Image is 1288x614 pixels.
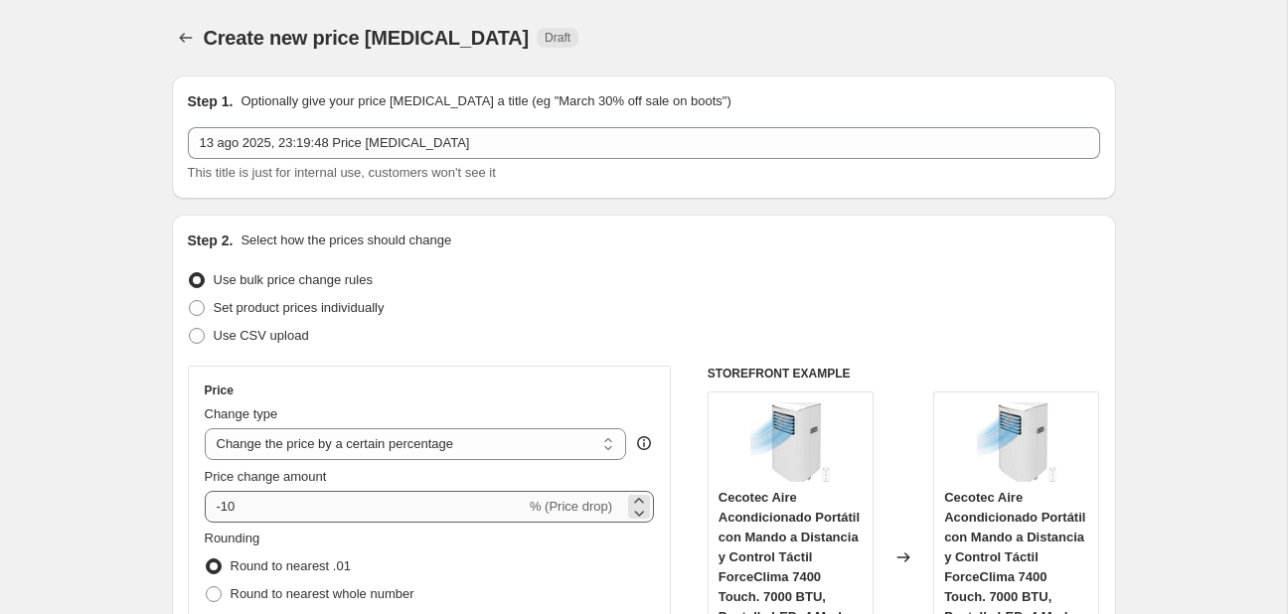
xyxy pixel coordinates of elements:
[214,328,309,343] span: Use CSV upload
[188,230,234,250] h2: Step 2.
[172,24,200,52] button: Price change jobs
[241,91,730,111] p: Optionally give your price [MEDICAL_DATA] a title (eg "March 30% off sale on boots")
[204,27,530,49] span: Create new price [MEDICAL_DATA]
[205,469,327,484] span: Price change amount
[188,165,496,180] span: This title is just for internal use, customers won't see it
[977,402,1056,482] img: 71KnGgmrkeL._AC_SL1500_80x.jpg
[530,499,612,514] span: % (Price drop)
[750,402,830,482] img: 71KnGgmrkeL._AC_SL1500_80x.jpg
[241,230,451,250] p: Select how the prices should change
[708,366,1100,382] h6: STOREFRONT EXAMPLE
[188,91,234,111] h2: Step 1.
[231,558,351,573] span: Round to nearest .01
[231,586,414,601] span: Round to nearest whole number
[214,300,385,315] span: Set product prices individually
[205,491,526,523] input: -15
[545,30,570,46] span: Draft
[205,406,278,421] span: Change type
[205,383,234,398] h3: Price
[214,272,373,287] span: Use bulk price change rules
[634,433,654,453] div: help
[205,531,260,545] span: Rounding
[188,127,1100,159] input: 30% off holiday sale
